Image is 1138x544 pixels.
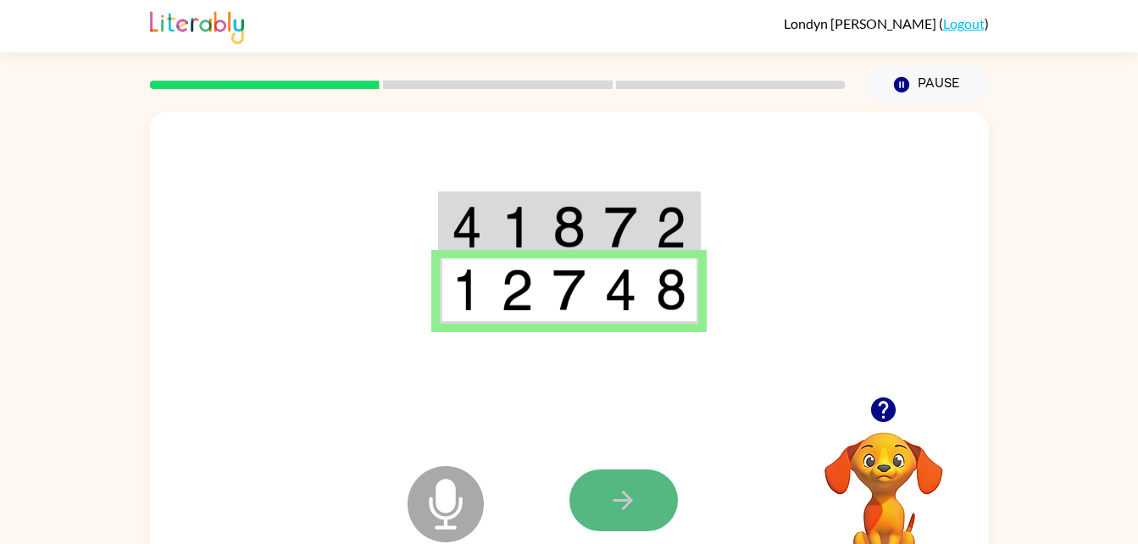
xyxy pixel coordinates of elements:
img: 1 [501,206,533,248]
img: 1 [452,269,482,311]
a: Logout [943,15,985,31]
img: 8 [552,206,585,248]
div: ( ) [784,15,989,31]
img: 8 [656,269,686,311]
img: 4 [604,269,636,311]
img: 2 [501,269,533,311]
img: 7 [604,206,636,248]
img: Literably [150,7,244,44]
img: 4 [452,206,482,248]
img: 2 [656,206,686,248]
span: Londyn [PERSON_NAME] [784,15,939,31]
button: Pause [866,65,989,104]
img: 7 [552,269,585,311]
